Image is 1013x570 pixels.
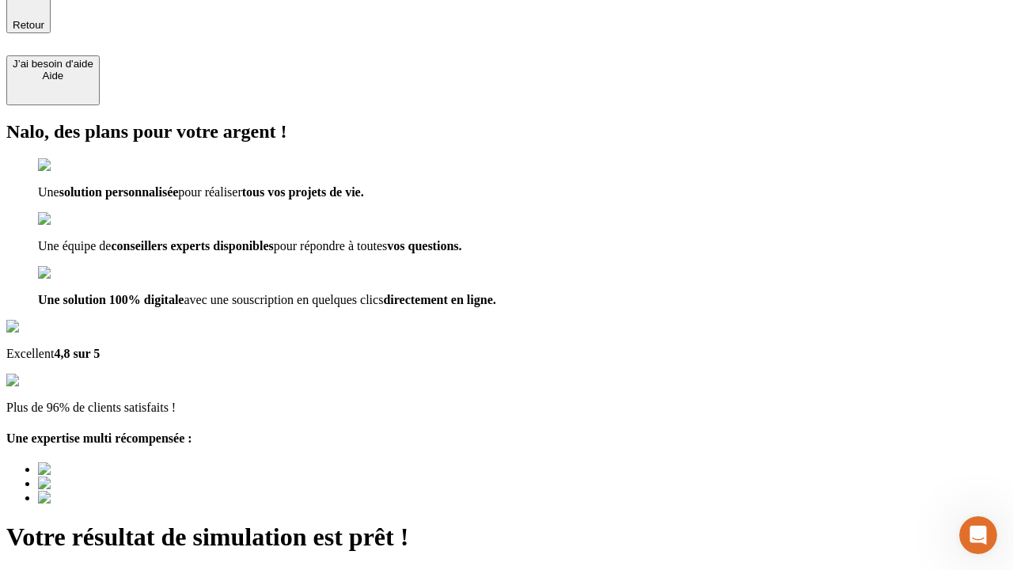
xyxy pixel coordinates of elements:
[38,266,106,280] img: checkmark
[54,347,100,360] span: 4,8 sur 5
[274,239,388,253] span: pour répondre à toutes
[38,477,184,491] img: Best savings advice award
[111,239,273,253] span: conseillers experts disponibles
[38,239,111,253] span: Une équipe de
[178,185,241,199] span: pour réaliser
[6,401,1007,415] p: Plus de 96% de clients satisfaits !
[6,522,1007,552] h1: Votre résultat de simulation est prêt !
[13,19,44,31] span: Retour
[387,239,461,253] span: vos questions.
[6,55,100,105] button: J’ai besoin d'aideAide
[6,347,54,360] span: Excellent
[6,121,1007,142] h2: Nalo, des plans pour votre argent !
[59,185,179,199] span: solution personnalisée
[242,185,364,199] span: tous vos projets de vie.
[13,58,93,70] div: J’ai besoin d'aide
[38,293,184,306] span: Une solution 100% digitale
[6,320,98,334] img: Google Review
[38,462,184,477] img: Best savings advice award
[184,293,383,306] span: avec une souscription en quelques clics
[959,516,997,554] iframe: Intercom live chat
[38,158,106,173] img: checkmark
[13,70,93,82] div: Aide
[383,293,495,306] span: directement en ligne.
[38,185,59,199] span: Une
[6,431,1007,446] h4: Une expertise multi récompensée :
[6,374,85,388] img: reviews stars
[38,212,106,226] img: checkmark
[38,491,184,505] img: Best savings advice award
